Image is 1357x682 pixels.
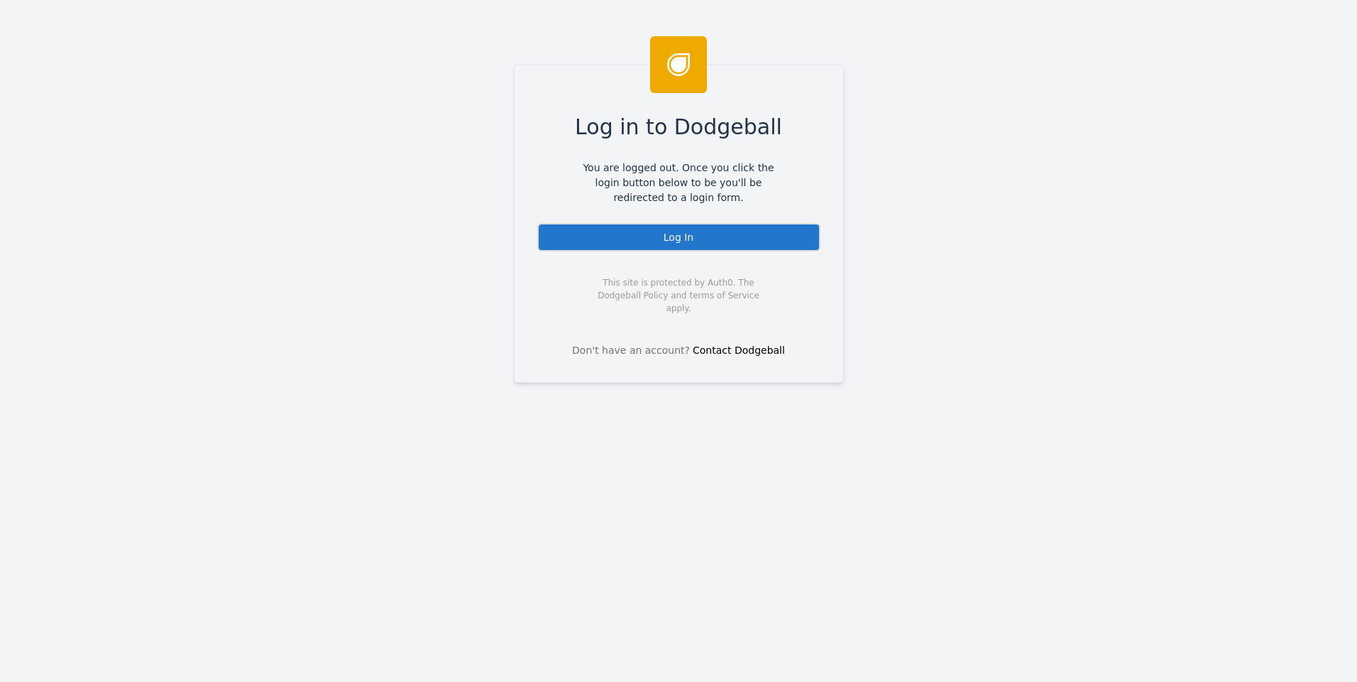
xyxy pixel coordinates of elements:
[586,276,772,315] span: This site is protected by Auth0. The Dodgeball Policy and terms of Service apply.
[693,345,785,356] a: Contact Dodgeball
[572,343,690,358] span: Don't have an account?
[575,111,782,143] span: Log in to Dodgeball
[537,223,820,251] div: Log In
[573,161,785,205] span: You are logged out. Once you click the login button below to be you'll be redirected to a login f...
